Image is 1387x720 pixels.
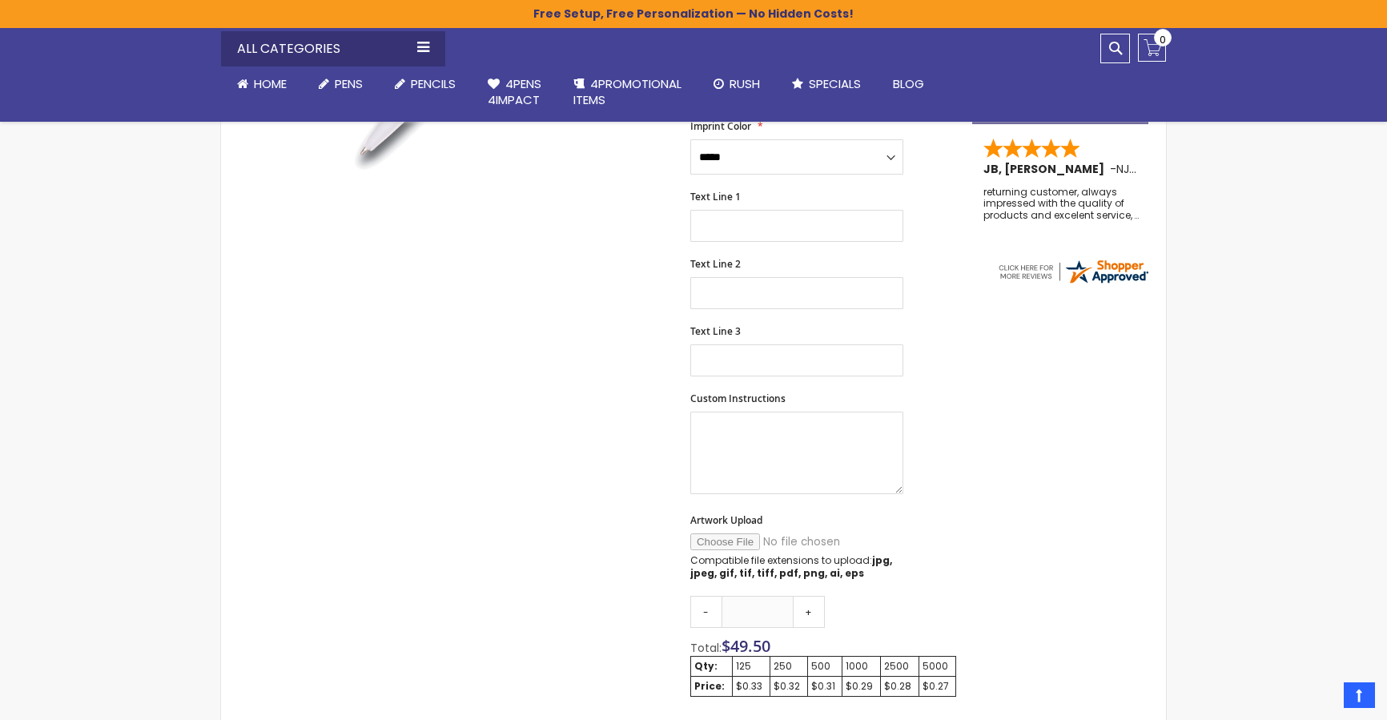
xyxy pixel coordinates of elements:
[983,161,1110,177] span: JB, [PERSON_NAME]
[884,680,915,693] div: $0.28
[690,190,741,203] span: Text Line 1
[690,596,722,628] a: -
[690,257,741,271] span: Text Line 2
[893,75,924,92] span: Blog
[1138,34,1166,62] a: 0
[698,66,776,102] a: Rush
[690,553,892,580] strong: jpg, jpeg, gif, tif, tiff, pdf, png, ai, eps
[736,680,766,693] div: $0.33
[996,276,1150,289] a: 4pens.com certificate URL
[694,659,718,673] strong: Qty:
[488,75,541,108] span: 4Pens 4impact
[379,66,472,102] a: Pencils
[774,660,804,673] div: 250
[694,679,725,693] strong: Price:
[730,75,760,92] span: Rush
[793,596,825,628] a: +
[923,680,953,693] div: $0.27
[730,635,770,657] span: 49.50
[722,635,770,657] span: $
[736,660,766,673] div: 125
[809,75,861,92] span: Specials
[846,680,877,693] div: $0.29
[221,31,445,66] div: All Categories
[1116,161,1136,177] span: NJ
[303,66,379,102] a: Pens
[983,187,1139,221] div: returning customer, always impressed with the quality of products and excelent service, will retu...
[811,660,838,673] div: 500
[811,680,838,693] div: $0.31
[690,119,751,133] span: Imprint Color
[690,324,741,338] span: Text Line 3
[846,660,877,673] div: 1000
[996,257,1150,286] img: 4pens.com widget logo
[1110,161,1249,177] span: - ,
[776,66,877,102] a: Specials
[690,392,786,405] span: Custom Instructions
[557,66,698,119] a: 4PROMOTIONALITEMS
[1160,32,1166,47] span: 0
[335,75,363,92] span: Pens
[690,554,903,580] p: Compatible file extensions to upload:
[923,660,953,673] div: 5000
[690,513,762,527] span: Artwork Upload
[254,75,287,92] span: Home
[221,66,303,102] a: Home
[774,680,804,693] div: $0.32
[884,660,915,673] div: 2500
[1255,677,1387,720] iframe: Google Customer Reviews
[472,66,557,119] a: 4Pens4impact
[573,75,681,108] span: 4PROMOTIONAL ITEMS
[877,66,940,102] a: Blog
[411,75,456,92] span: Pencils
[690,640,722,656] span: Total:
